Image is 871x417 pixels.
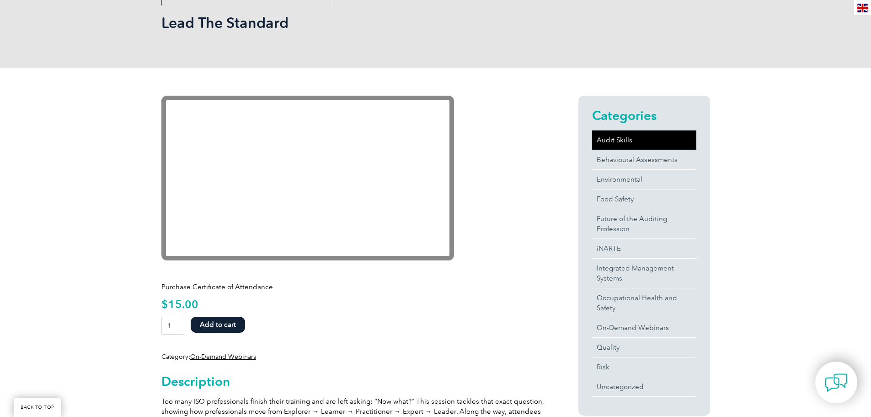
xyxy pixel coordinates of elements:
[592,259,696,288] a: Integrated Management Systems
[592,170,696,189] a: Environmental
[161,298,168,311] span: $
[592,209,696,238] a: Future of the Auditing Profession
[592,357,696,377] a: Risk
[161,96,454,260] iframe: YouTube video player
[592,190,696,209] a: Food Safety
[592,338,696,357] a: Quality
[161,282,545,292] p: Purchase Certificate of Attendance
[161,353,256,361] span: Category:
[825,371,848,394] img: contact-chat.png
[161,14,513,32] h1: Lead The Standard
[592,377,696,396] a: Uncategorized
[161,298,198,311] bdi: 15.00
[592,130,696,150] a: Audit Skills
[14,398,61,417] a: BACK TO TOP
[190,353,256,361] a: On-Demand Webinars
[161,317,185,335] input: Product quantity
[592,318,696,337] a: On-Demand Webinars
[592,239,696,258] a: iNARTE
[857,4,868,12] img: en
[592,108,696,123] h2: Categories
[592,288,696,318] a: Occupational Health and Safety
[191,317,245,333] button: Add to cart
[592,150,696,169] a: Behavioural Assessments
[161,374,545,389] h2: Description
